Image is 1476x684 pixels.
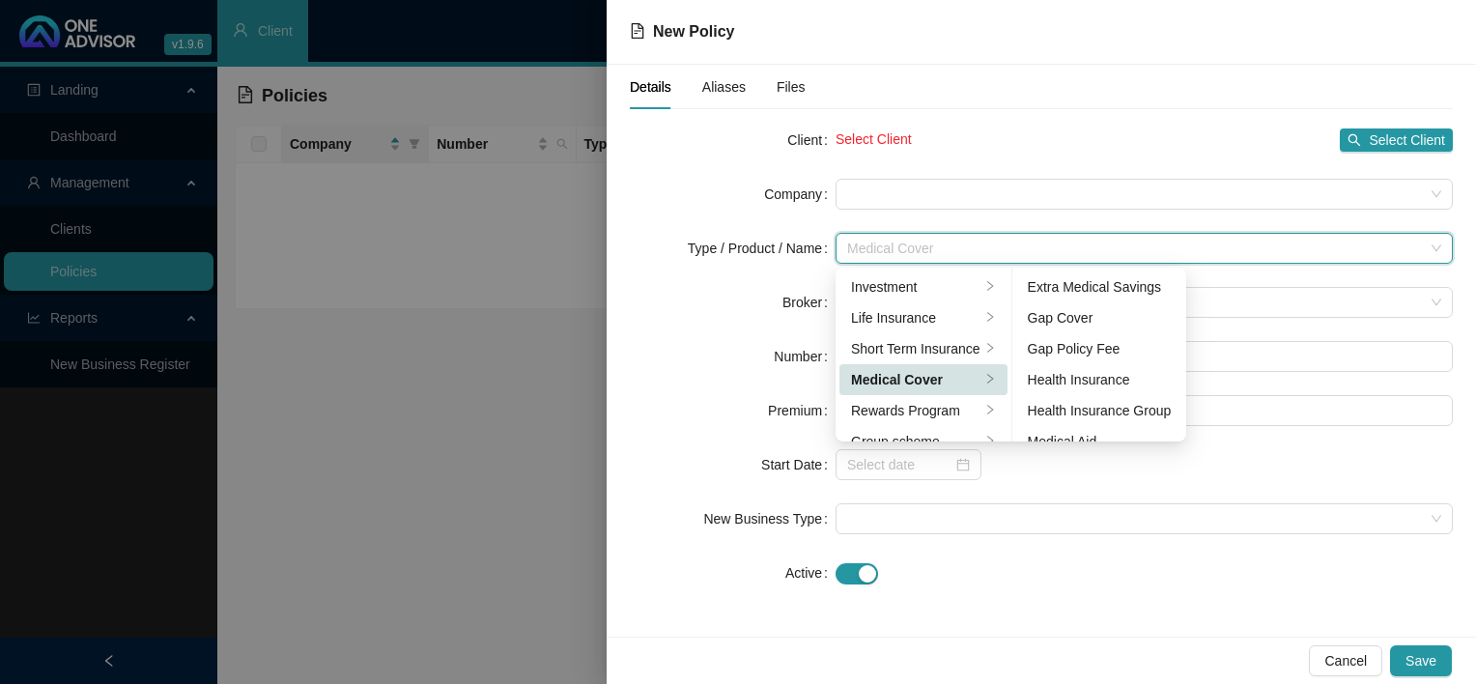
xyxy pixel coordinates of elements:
[851,338,980,359] div: Short Term Insurance
[1369,129,1445,151] span: Select Client
[984,280,996,292] span: right
[703,503,836,534] label: New Business Type
[839,364,1008,395] li: Medical Cover
[984,373,996,385] span: right
[764,179,836,210] label: Company
[761,449,836,480] label: Start Date
[688,233,836,264] label: Type / Product / Name
[1016,395,1183,426] li: Health Insurance Group
[839,426,1008,457] li: Group scheme
[984,404,996,415] span: right
[839,395,1008,426] li: Rewards Program
[984,311,996,323] span: right
[1028,307,1172,328] div: Gap Cover
[1016,364,1183,395] li: Health Insurance
[768,395,836,426] label: Premium
[1028,369,1172,390] div: Health Insurance
[1028,400,1172,421] div: Health Insurance Group
[1324,650,1367,671] span: Cancel
[1390,645,1452,676] button: Save
[839,302,1008,333] li: Life Insurance
[777,80,806,94] span: Files
[847,234,1441,263] span: Medical Cover
[774,341,836,372] label: Number
[851,431,980,452] div: Group scheme
[785,557,836,588] label: Active
[851,307,980,328] div: Life Insurance
[1016,271,1183,302] li: Extra Medical Savings
[851,276,980,298] div: Investment
[1028,338,1172,359] div: Gap Policy Fee
[984,342,996,354] span: right
[782,287,836,318] label: Broker
[836,131,912,147] span: Select Client
[1028,276,1172,298] div: Extra Medical Savings
[1028,431,1172,452] div: Medical Aid
[1309,645,1382,676] button: Cancel
[1340,128,1453,152] button: Select Client
[702,80,746,94] span: Aliases
[1405,650,1436,671] span: Save
[839,271,1008,302] li: Investment
[984,435,996,446] span: right
[630,23,645,39] span: file-text
[1016,333,1183,364] li: Gap Policy Fee
[851,369,980,390] div: Medical Cover
[630,80,671,94] span: Details
[787,125,836,156] label: Client
[839,333,1008,364] li: Short Term Insurance
[851,400,980,421] div: Rewards Program
[847,454,952,475] input: Select date
[1016,426,1183,457] li: Medical Aid
[653,23,734,40] span: New Policy
[1016,302,1183,333] li: Gap Cover
[1348,133,1361,147] span: search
